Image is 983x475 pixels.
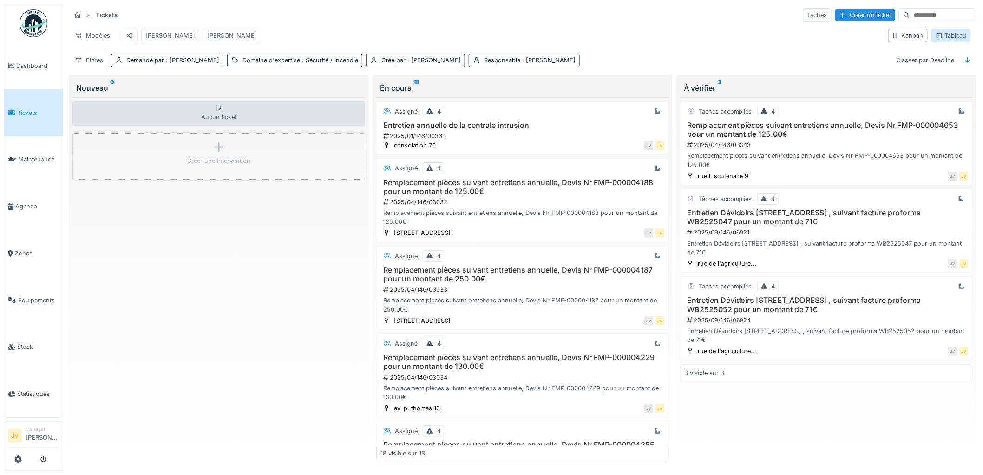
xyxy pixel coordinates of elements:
div: Classer par Deadline [892,54,959,67]
div: Tâches [803,8,832,22]
div: JV [655,228,665,238]
div: Créer un ticket [835,9,895,21]
span: : [PERSON_NAME] [520,57,576,64]
div: 2025/09/146/06921 [686,228,969,237]
div: JV [959,347,969,356]
span: : [PERSON_NAME] [164,57,219,64]
div: Remplacement pièces suivant entretiens annuelle, Devis Nr FMP-000004653 pour un montant de 125.00€ [684,151,969,169]
sup: 3 [717,82,721,94]
div: JV [959,172,969,181]
h3: Entretien Dévidoirs [STREET_ADDRESS] , suivant facture proforma WB2525047 pour un montant de 71€ [684,208,969,226]
div: Assigné [395,427,418,435]
div: Tableau [936,31,967,40]
a: Dashboard [4,42,63,89]
h3: Remplacement pièces suivant entretiens annuelle, Devis Nr FMP-000004653 pour un montant de 125.00€ [684,121,969,139]
strong: Tickets [92,11,121,20]
div: rue de l'agriculture... [698,259,757,268]
div: JV [948,172,957,181]
div: Modèles [71,29,114,42]
div: JV [644,316,654,326]
h3: Remplacement pièces suivant entretiens annuelle, Devis Nr FMP-000004229 pour un montant de 130.00€ [380,353,665,371]
div: 2025/04/146/03034 [382,373,665,382]
div: JV [644,141,654,150]
div: 4 [437,164,441,173]
div: [PERSON_NAME] [145,31,195,40]
div: Aucun ticket [72,101,365,126]
span: : Sécurité / incendie [300,57,358,64]
span: Stock [17,342,59,351]
a: Zones [4,230,63,277]
span: Équipements [18,296,59,305]
sup: 0 [110,82,114,94]
div: rue l. scutenaire 9 [698,172,749,181]
div: 2025/01/146/00361 [382,132,665,140]
div: rue de l'agriculture... [698,347,757,355]
div: Domaine d'expertise [242,56,358,65]
div: Remplacement pièces suivant entretiens annuelle, Devis Nr FMP-000004187 pour un montant de 250.00€ [380,296,665,314]
div: [PERSON_NAME] [207,31,257,40]
div: Kanban [892,31,924,40]
div: [STREET_ADDRESS] [394,228,451,237]
div: consolation 70 [394,141,436,150]
div: Manager [26,426,59,433]
span: Tickets [17,108,59,117]
div: 2025/04/146/03033 [382,285,665,294]
li: JV [8,429,22,443]
div: 4 [437,427,441,435]
div: Assigné [395,339,418,348]
a: Stock [4,324,63,371]
div: Filtres [71,54,107,67]
span: Agenda [15,202,59,211]
a: Agenda [4,183,63,230]
img: Badge_color-CXgf-gQk.svg [20,9,47,37]
div: En cours [380,82,665,94]
span: Statistiques [17,389,59,398]
div: Créer une intervention [187,156,250,165]
h3: Remplacement pièces suivant entretiens annuelle, Devis Nr FMP-000004187 pour un montant de 250.00€ [380,266,665,283]
h3: Remplacement pièces suivant entretiens annuelle, Devis Nr FMP-000004188 pour un montant de 125.00€ [380,178,665,196]
div: JV [655,404,665,413]
div: av. p. thomas 10 [394,404,440,413]
span: Dashboard [16,61,59,70]
div: 4 [772,107,775,116]
div: 4 [437,339,441,348]
div: 18 visible sur 18 [380,448,425,457]
div: Assigné [395,252,418,261]
div: Créé par [381,56,461,65]
sup: 18 [413,82,419,94]
div: JV [644,228,654,238]
div: À vérifier [684,82,969,94]
div: Assigné [395,164,418,173]
div: Remplacement pièces suivant entretiens annuelle, Devis Nr FMP-000004229 pour un montant de 130.00€ [380,384,665,401]
div: 4 [772,282,775,291]
div: [STREET_ADDRESS] [394,316,451,325]
div: Tâches accomplies [699,282,752,291]
li: [PERSON_NAME] [26,426,59,446]
div: Entretien Dévudoirs [STREET_ADDRESS] , suivant facture proforma WB2525052 pour un montant de 71€ [684,327,969,344]
h3: Entretien annuelle de la centrale intrusion [380,121,665,130]
a: JV Manager[PERSON_NAME] [8,426,59,448]
div: Demandé par [126,56,219,65]
div: JV [948,347,957,356]
a: Maintenance [4,136,63,183]
span: Zones [15,249,59,258]
div: Entretien Dévidoirs [STREET_ADDRESS] , suivant facture proforma WB2525047 pour un montant de 71€ [684,239,969,257]
span: : [PERSON_NAME] [406,57,461,64]
div: 4 [437,107,441,116]
div: 2025/09/146/06924 [686,316,969,325]
a: Statistiques [4,370,63,417]
h3: Remplacement pièces suivant entretiens annuelle, Devis Nr FMP-000004255 pour un montant de 390.00€ [380,441,665,458]
div: Tâches accomplies [699,107,752,116]
div: JV [644,404,654,413]
div: 4 [437,252,441,261]
div: Remplacement pièces suivant entretiens annuelle, Devis Nr FMP-000004188 pour un montant de 125.00€ [380,208,665,226]
div: 2025/04/146/03343 [686,140,969,149]
h3: Entretien Dévidoirs [STREET_ADDRESS] , suivant facture proforma WB2525052 pour un montant de 71€ [684,296,969,314]
div: 3 visible sur 3 [684,368,724,377]
div: Tâches accomplies [699,194,752,203]
div: Nouveau [76,82,361,94]
div: JV [959,259,969,268]
div: 4 [772,194,775,203]
a: Tickets [4,89,63,136]
div: Assigné [395,107,418,116]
